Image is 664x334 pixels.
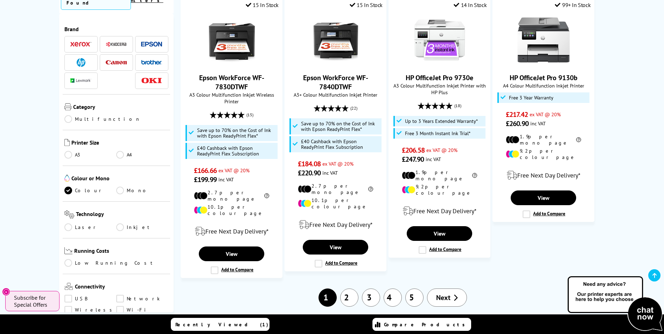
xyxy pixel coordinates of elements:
[141,40,162,49] a: Epson
[566,275,664,333] img: Open Live Chat window
[350,1,383,8] div: 15 In Stock
[116,223,168,231] a: Inkjet
[64,115,141,123] a: Multifunction
[384,321,469,328] span: Compare Products
[506,110,528,119] span: £217.42
[71,139,169,147] span: Printer Size
[309,14,362,66] img: Epson WorkForce WF-7840DTWF
[322,169,338,176] span: inc VAT
[496,166,590,185] div: modal_delivery
[350,102,357,115] span: (22)
[141,78,162,84] img: OKI
[315,260,357,267] label: Add to Compare
[64,295,117,302] a: USB
[517,61,570,68] a: HP OfficeJet Pro 9130b
[427,288,467,307] a: Next
[301,121,380,132] span: Save up to 70% on the Cost of Ink with Epson ReadyPrint Flex*
[70,78,91,83] img: Lexmark
[405,118,478,124] span: Up to 3 Years Extended Warranty*
[194,189,269,202] li: 2.7p per mono page
[517,14,570,66] img: HP OfficeJet Pro 9130b
[402,155,424,164] span: £247.90
[402,146,425,155] span: £206.58
[523,210,565,218] label: Add to Compare
[372,318,471,331] a: Compare Products
[211,266,253,274] label: Add to Compare
[402,169,477,182] li: 1.9p per mono page
[506,133,581,146] li: 1.9p per mono page
[436,293,450,302] span: Next
[64,26,169,33] span: Brand
[64,175,70,182] img: Colour or Mono
[384,288,402,307] a: 4
[392,82,487,96] span: A3 Colour Multifunction Inkjet Printer with HP Plus
[184,91,279,105] span: A3 Colour Multifunction Inkjet Wireless Printer
[70,42,91,47] img: Xerox
[75,283,169,291] span: Connectivity
[116,187,168,194] a: Mono
[116,295,168,302] a: Network
[511,190,576,205] a: View
[402,183,477,196] li: 9.2p per colour page
[301,139,380,150] span: £40 Cashback with Epson ReadyPrint Flex Subscription
[171,318,270,331] a: Recently Viewed (1)
[303,240,368,255] a: View
[205,14,258,66] img: Epson WorkForce WF-7830DTWF
[298,168,321,178] span: £220.90
[298,197,373,210] li: 10.1p per colour page
[141,58,162,67] a: Brother
[73,103,169,112] span: Category
[64,283,73,290] img: Connectivity
[76,210,168,220] span: Technology
[70,58,91,67] a: HP
[509,95,553,100] span: Free 3 Year Warranty
[405,131,470,136] span: Free 3 Month Instant Ink Trial*
[413,61,466,68] a: HP OfficeJet Pro 9730e
[405,288,424,307] a: 5
[246,1,279,8] div: 15 In Stock
[288,91,383,98] span: A3+ Colour Multifunction Inkjet Printer
[197,127,276,139] span: Save up to 70% on the Cost of Ink with Epson ReadyPrint Flex*
[454,99,461,112] span: (18)
[506,148,581,160] li: 9.2p per colour page
[141,42,162,47] img: Epson
[205,61,258,68] a: Epson WorkForce WF-7830DTWF
[141,76,162,85] a: OKI
[362,288,380,307] a: 3
[175,321,268,328] span: Recently Viewed (1)
[303,73,368,91] a: Epson WorkForce WF-7840DTWF
[74,247,168,256] span: Running Costs
[218,167,250,174] span: ex VAT @ 20%
[64,139,70,146] img: Printer Size
[199,246,264,261] a: View
[530,120,546,127] span: inc VAT
[64,259,169,267] a: Low Running Cost
[64,223,117,231] a: Laser
[106,40,127,49] a: Kyocera
[64,210,75,218] img: Technology
[194,166,217,175] span: £166.66
[419,246,461,254] label: Add to Compare
[106,58,127,67] a: Canon
[2,288,10,296] button: Close
[106,42,127,47] img: Kyocera
[426,147,457,153] span: ex VAT @ 20%
[392,201,487,221] div: modal_delivery
[71,175,169,183] span: Colour or Mono
[197,145,276,156] span: £40 Cashback with Epson ReadyPrint Flex Subscription
[496,82,590,89] span: A4 Colour Multifunction Inkjet Printer
[530,111,561,118] span: ex VAT @ 20%
[116,151,168,159] a: A4
[141,60,162,65] img: Brother
[64,306,117,314] a: Wireless
[406,73,473,82] a: HP OfficeJet Pro 9730e
[70,76,91,85] a: Lexmark
[199,73,264,91] a: Epson WorkForce WF-7830DTWF
[340,288,358,307] a: 2
[309,61,362,68] a: Epson WorkForce WF-7840DTWF
[407,226,472,241] a: View
[506,119,529,128] span: £260.90
[288,215,383,235] div: modal_delivery
[454,1,487,8] div: 14 In Stock
[555,1,590,8] div: 99+ In Stock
